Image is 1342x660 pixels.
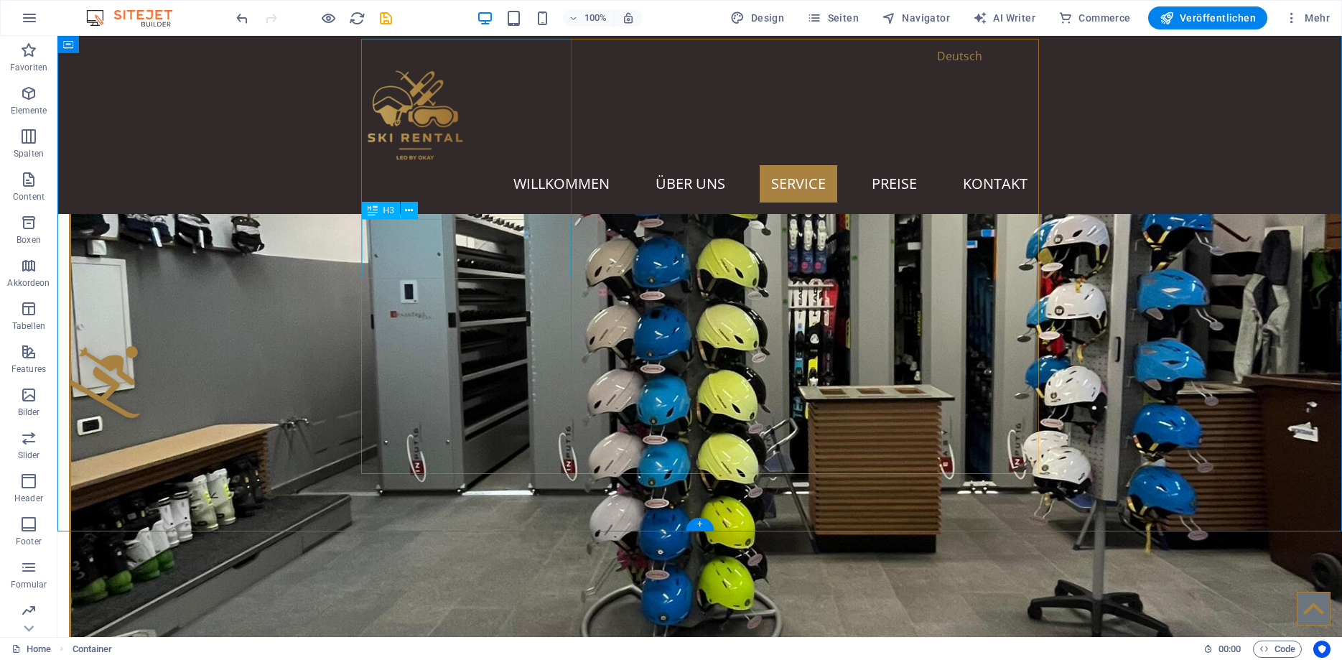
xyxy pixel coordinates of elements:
[622,11,635,24] i: Bei Größenänderung Zoomstufe automatisch an das gewählte Gerät anpassen.
[17,234,41,246] p: Boxen
[13,191,45,203] p: Content
[18,406,40,418] p: Bilder
[348,9,365,27] button: reload
[584,9,607,27] h6: 100%
[563,9,614,27] button: 100%
[18,450,40,461] p: Slider
[73,641,113,658] nav: breadcrumb
[724,6,790,29] button: Design
[377,9,394,27] button: save
[730,11,784,25] span: Design
[1148,6,1267,29] button: Veröffentlichen
[801,6,865,29] button: Seiten
[876,6,956,29] button: Navigator
[7,277,50,289] p: Akkordeon
[378,10,394,27] i: Save (Ctrl+S)
[10,62,47,73] p: Favoriten
[882,11,950,25] span: Navigator
[11,363,46,375] p: Features
[1259,641,1295,658] span: Code
[1203,641,1241,658] h6: Session-Zeit
[11,579,47,590] p: Formular
[973,11,1035,25] span: AI Writer
[14,148,44,159] p: Spalten
[724,6,790,29] div: Design (Strg+Alt+Y)
[73,641,113,658] span: Klick zum Auswählen. Doppelklick zum Bearbeiten
[1279,6,1336,29] button: Mehr
[807,11,859,25] span: Seiten
[1285,11,1330,25] span: Mehr
[234,10,251,27] i: Rückgängig: Verlinkung ändern (Strg+Z)
[83,9,190,27] img: Editor Logo
[233,9,251,27] button: undo
[383,206,394,215] span: H3
[1218,641,1241,658] span: 00 00
[349,10,365,27] i: Seite neu laden
[11,641,51,658] a: Klick, um Auswahl aufzuheben. Doppelklick öffnet Seitenverwaltung
[1313,641,1331,658] button: Usercentrics
[1058,11,1131,25] span: Commerce
[1053,6,1137,29] button: Commerce
[320,9,337,27] button: Klicke hier, um den Vorschau-Modus zu verlassen
[1253,641,1302,658] button: Code
[1229,643,1231,654] span: :
[686,518,714,531] div: +
[16,536,42,547] p: Footer
[12,320,45,332] p: Tabellen
[14,493,43,504] p: Header
[1160,11,1256,25] span: Veröffentlichen
[11,105,47,116] p: Elemente
[967,6,1041,29] button: AI Writer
